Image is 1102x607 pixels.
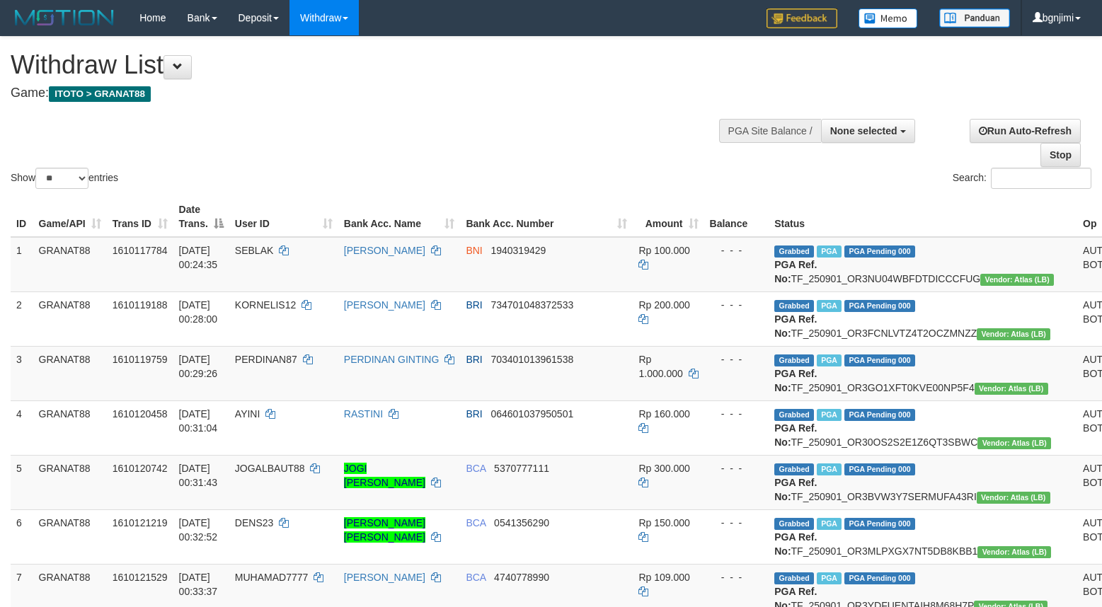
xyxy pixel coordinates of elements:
span: Marked by bgndara [817,245,842,258]
td: 4 [11,400,33,455]
a: JOGI [PERSON_NAME] [344,463,425,488]
td: TF_250901_OR30OS2S2E1Z6QT3SBWC [769,400,1077,455]
span: Rp 1.000.000 [638,354,682,379]
span: AYINI [235,408,260,420]
span: Vendor URL: https://dashboard.q2checkout.com/secure [980,274,1054,286]
span: Marked by bgnabdullah [817,409,842,421]
span: Copy 0541356290 to clipboard [494,517,549,528]
div: - - - [710,570,764,584]
a: [PERSON_NAME] [PERSON_NAME] [344,517,425,543]
span: PGA Pending [844,354,915,366]
span: 1610119759 [113,354,168,365]
span: PGA Pending [844,409,915,421]
span: Copy 064601037950501 to clipboard [490,408,573,420]
a: RASTINI [344,408,383,420]
th: Game/API: activate to sort column ascending [33,197,107,237]
td: TF_250901_OR3MLPXGX7NT5DB8KBB1 [769,509,1077,564]
span: Vendor URL: https://dashboard.q2checkout.com/secure [977,437,1051,449]
span: Grabbed [774,354,814,366]
h1: Withdraw List [11,51,721,79]
span: Grabbed [774,300,814,312]
span: SEBLAK [235,245,273,256]
td: 5 [11,455,33,509]
select: Showentries [35,168,88,189]
div: - - - [710,461,764,475]
td: GRANAT88 [33,346,107,400]
span: Copy 4740778990 to clipboard [494,572,549,583]
span: None selected [830,125,897,137]
label: Show entries [11,168,118,189]
span: Rp 160.000 [638,408,689,420]
span: 1610117784 [113,245,168,256]
th: Bank Acc. Name: activate to sort column ascending [338,197,461,237]
span: BRI [466,408,482,420]
td: GRANAT88 [33,237,107,292]
span: [DATE] 00:33:37 [179,572,218,597]
span: Marked by bgnabdullah [817,463,842,475]
a: PERDINAN GINTING [344,354,440,365]
b: PGA Ref. No: [774,477,817,502]
a: [PERSON_NAME] [344,572,425,583]
span: PERDINAN87 [235,354,297,365]
div: - - - [710,516,764,530]
td: TF_250901_OR3FCNLVTZ4T2OCZMNZZ [769,291,1077,346]
span: [DATE] 00:24:35 [179,245,218,270]
span: BRI [466,354,482,365]
span: [DATE] 00:31:04 [179,408,218,434]
b: PGA Ref. No: [774,422,817,448]
label: Search: [953,168,1091,189]
span: BCA [466,463,486,474]
b: PGA Ref. No: [774,368,817,393]
th: Balance [704,197,769,237]
span: [DATE] 00:31:43 [179,463,218,488]
td: GRANAT88 [33,509,107,564]
span: [DATE] 00:28:00 [179,299,218,325]
th: User ID: activate to sort column ascending [229,197,338,237]
span: Copy 1940319429 to clipboard [490,245,546,256]
span: PGA Pending [844,518,915,530]
span: Vendor URL: https://dashboard.q2checkout.com/secure [977,328,1050,340]
span: 1610120742 [113,463,168,474]
span: Copy 703401013961538 to clipboard [490,354,573,365]
span: Marked by bgnabdullah [817,518,842,530]
span: 1610119188 [113,299,168,311]
span: Marked by bgnabdullah [817,354,842,366]
span: Rp 100.000 [638,245,689,256]
span: Copy 5370777111 to clipboard [494,463,549,474]
span: ITOTO > GRANAT88 [49,86,151,102]
td: 3 [11,346,33,400]
td: GRANAT88 [33,455,107,509]
span: 1610121219 [113,517,168,528]
div: - - - [710,243,764,258]
td: GRANAT88 [33,400,107,455]
span: PGA Pending [844,463,915,475]
span: JOGALBAUT88 [235,463,305,474]
span: Rp 200.000 [638,299,689,311]
span: Rp 300.000 [638,463,689,474]
b: PGA Ref. No: [774,531,817,557]
span: 1610121529 [113,572,168,583]
div: - - - [710,352,764,366]
a: Run Auto-Refresh [970,119,1081,143]
th: Status [769,197,1077,237]
td: GRANAT88 [33,291,107,346]
td: 2 [11,291,33,346]
img: Button%20Memo.svg [859,8,918,28]
div: - - - [710,407,764,421]
th: Bank Acc. Number: activate to sort column ascending [460,197,633,237]
td: TF_250901_OR3NU04WBFDTDICCCFUG [769,237,1077,292]
th: Amount: activate to sort column ascending [633,197,704,237]
span: Rp 150.000 [638,517,689,528]
a: [PERSON_NAME] [344,245,425,256]
span: KORNELIS12 [235,299,296,311]
span: Vendor URL: https://dashboard.q2checkout.com/secure [977,492,1050,504]
td: 1 [11,237,33,292]
span: Vendor URL: https://dashboard.q2checkout.com/secure [977,546,1051,558]
td: TF_250901_OR3BVW3Y7SERMUFA43RI [769,455,1077,509]
span: BRI [466,299,482,311]
button: None selected [821,119,915,143]
input: Search: [991,168,1091,189]
span: Grabbed [774,409,814,421]
span: PGA Pending [844,245,915,258]
td: 6 [11,509,33,564]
